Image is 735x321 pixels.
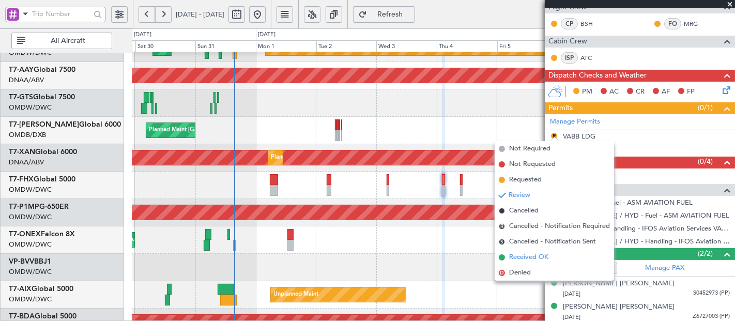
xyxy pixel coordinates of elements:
div: ISP [561,52,578,64]
div: Sun 31 [195,40,256,53]
input: Trip Number [32,6,90,22]
a: ATC [580,53,604,63]
span: Cancelled - Notification Sent [509,237,596,247]
a: DNAA/ABV [9,158,44,167]
span: Dispatch Checks and Weather [548,70,647,82]
a: [PERSON_NAME] / HYD - Handling - IFOS Aviation Services [PERSON_NAME] / HYD [563,237,730,246]
span: T7-AIX [9,285,32,293]
span: Z6727003 (PP) [693,312,730,321]
span: Cabin Crew [548,36,587,48]
button: R [551,133,557,139]
div: Wed 3 [376,40,437,53]
div: Unplanned Maint [273,287,318,302]
a: Manage PAX [645,263,684,273]
span: FP [687,87,695,97]
div: [PERSON_NAME] [PERSON_NAME] [563,279,675,289]
a: OMDW/DWC [9,267,52,277]
div: Thu 4 [437,40,497,53]
span: CR [636,87,645,97]
a: T7-XANGlobal 6000 [9,148,77,156]
span: Not Requested [509,159,556,170]
div: [PERSON_NAME] [PERSON_NAME] [563,302,675,312]
span: T7-GTS [9,94,33,101]
div: Mon 1 [256,40,316,53]
div: Add new [562,145,730,154]
a: OMDW/DWC [9,240,52,249]
span: R [499,223,505,230]
span: VP-BVV [9,258,34,265]
span: Review [509,190,530,201]
span: Requested [509,175,542,185]
a: DNAA/ABV [9,75,44,85]
span: AF [662,87,670,97]
a: T7-FHXGlobal 5000 [9,176,75,183]
div: [DATE] [134,30,151,39]
a: VABB / BOM - Handling - IFOS Aviation Services VABB / BOM [563,224,730,233]
span: S [499,239,505,245]
a: MRG [684,19,707,28]
span: PM [582,87,592,97]
div: Planned Maint [GEOGRAPHIC_DATA] ([GEOGRAPHIC_DATA] Intl) [149,123,321,138]
a: T7-BDAGlobal 5000 [9,313,76,320]
a: T7-AIXGlobal 5000 [9,285,73,293]
span: T7-P1MP [9,203,39,210]
a: T7-GTSGlobal 7500 [9,94,75,101]
span: Cancelled [509,206,539,216]
a: T7-AAYGlobal 7500 [9,66,75,73]
a: T7-P1MPG-650ER [9,203,69,210]
span: [DATE] [563,313,580,321]
button: All Aircraft [11,33,112,49]
span: Received OK [509,252,548,263]
span: T7-ONEX [9,231,41,238]
a: VP-BVVBBJ1 [9,258,51,265]
a: OMDW/DWC [9,103,52,112]
span: [DATE] [563,290,580,298]
div: VABB LDG [563,132,595,141]
span: Cancelled - Notification Required [509,221,610,232]
div: Planned Maint Dubai (Al Maktoum Intl) [271,150,373,165]
span: T7-[PERSON_NAME] [9,121,79,128]
a: BSH [580,19,604,28]
a: VABB / BOM - Fuel - ASM AVIATION FUEL [563,198,693,207]
a: OMDW/DWC [9,185,52,194]
span: T7-FHX [9,176,34,183]
span: Refresh [369,11,411,18]
span: Permits [548,102,573,114]
div: [DATE] [258,30,275,39]
a: Manage Permits [550,117,600,127]
span: All Aircraft [27,37,109,44]
a: T7-[PERSON_NAME]Global 6000 [9,121,121,128]
span: D [499,270,505,276]
a: OMDW/DWC [9,212,52,222]
span: T7-AAY [9,66,34,73]
span: (0/1) [698,102,713,113]
div: Sat 30 [135,40,196,53]
span: AC [609,87,619,97]
a: [PERSON_NAME] / HYD - Fuel - ASM AVIATION FUEL [563,211,729,220]
span: S0452973 (PP) [693,289,730,298]
div: FO [664,18,681,29]
a: OMDW/DWC [9,295,52,304]
div: Fri 5 [497,40,558,53]
button: Refresh [353,6,415,23]
a: T7-ONEXFalcon 8X [9,231,75,238]
div: Tue 2 [316,40,377,53]
a: OMDB/DXB [9,130,46,140]
span: T7-XAN [9,148,35,156]
span: (2/2) [698,248,713,259]
a: OMDW/DWC [9,48,52,57]
div: CP [561,18,578,29]
span: Denied [509,268,531,278]
span: T7-BDA [9,313,35,320]
span: [DATE] - [DATE] [176,10,224,19]
span: Not Required [509,144,550,154]
span: (0/4) [698,156,713,167]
